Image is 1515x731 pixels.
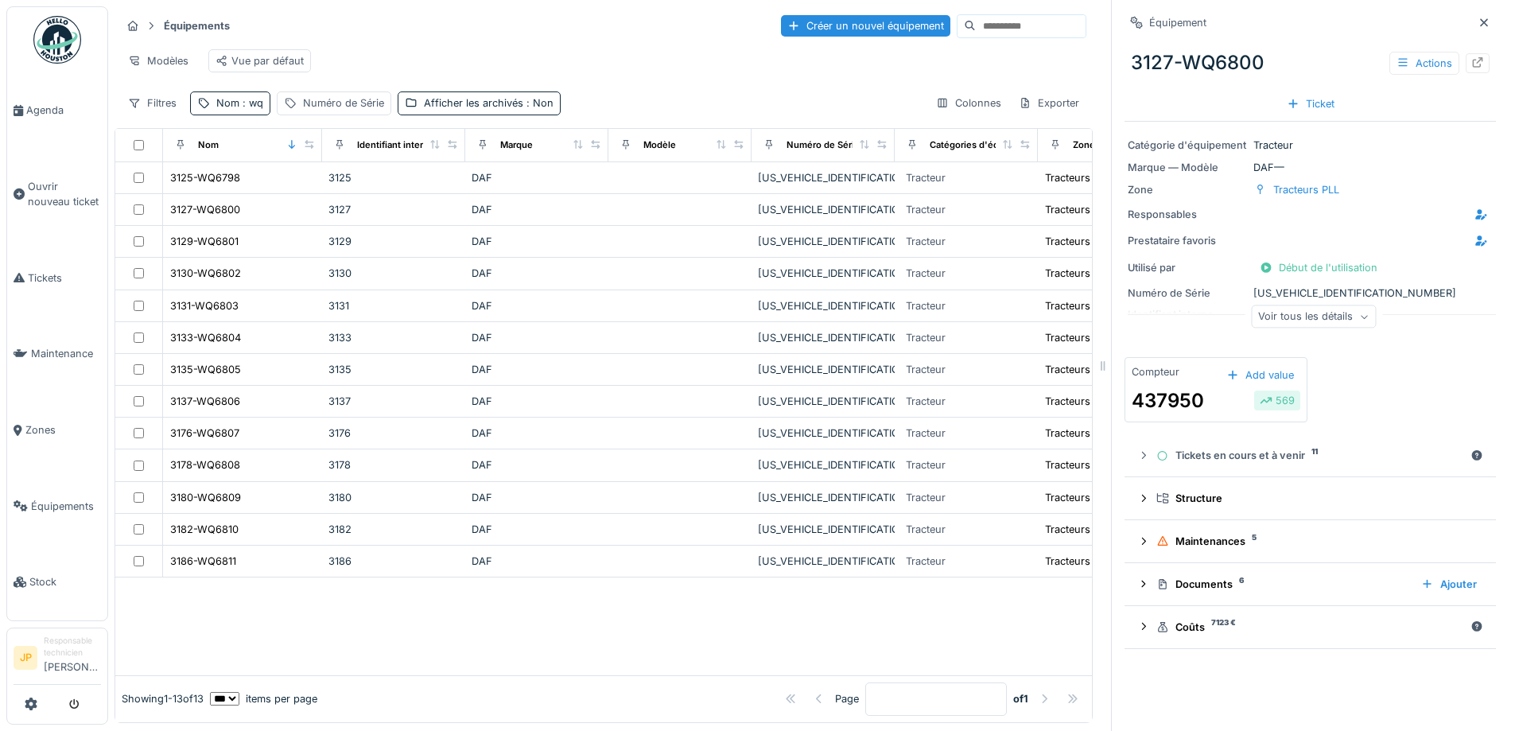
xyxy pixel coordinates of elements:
div: DAF [472,490,602,505]
div: Identifiant interne [357,138,434,152]
div: 3178-WQ6808 [170,457,240,472]
div: Tracteurs PLL [1045,426,1111,441]
div: Tracteurs PLL [1045,298,1111,313]
div: 3176-WQ6807 [170,426,239,441]
div: Afficher les archivés [424,95,554,111]
a: Tickets [7,240,107,317]
summary: Documents6Ajouter [1131,570,1490,599]
div: [US_VEHICLE_IDENTIFICATION_NUMBER] [758,298,888,313]
div: DAF [472,394,602,409]
div: Zone [1128,182,1247,197]
div: DAF [472,266,602,281]
summary: Coûts7123 € [1131,612,1490,642]
div: Coûts [1156,620,1464,635]
div: [US_VEHICLE_IDENTIFICATION_NUMBER] [758,170,888,185]
div: Tracteurs PLL [1045,202,1111,217]
div: DAF [472,202,602,217]
div: 3135-WQ6805 [170,362,241,377]
div: Modèle [643,138,676,152]
a: Maintenance [7,316,107,392]
div: DAF [472,554,602,569]
a: JP Responsable technicien[PERSON_NAME] [14,635,101,685]
div: Marque [500,138,533,152]
div: Tracteurs PLL [1045,330,1111,345]
a: Stock [7,544,107,620]
div: Actions [1389,52,1459,75]
div: 3186-WQ6811 [170,554,236,569]
div: 3130-WQ6802 [170,266,241,281]
div: Maintenances [1156,534,1477,549]
a: Agenda [7,72,107,149]
div: Tracteur [906,202,946,217]
div: Tracteur [1128,138,1493,153]
div: Tracteur [906,394,946,409]
div: Responsables [1128,207,1247,222]
strong: Équipements [157,18,236,33]
div: Tracteurs PLL [1045,362,1111,377]
span: Zones [25,422,101,437]
div: Tracteurs PLL [1045,394,1111,409]
div: 3182-WQ6810 [170,522,239,537]
div: 3127-WQ6800 [170,202,240,217]
div: Tracteurs PLL [1045,522,1111,537]
div: [US_VEHICLE_IDENTIFICATION_NUMBER] [758,330,888,345]
div: 3186 [328,554,459,569]
span: Tickets [28,270,101,286]
div: 569 [1260,393,1295,408]
div: 3137-WQ6806 [170,394,240,409]
div: Nom [198,138,219,152]
div: Ticket [1280,93,1341,115]
div: [US_VEHICLE_IDENTIFICATION_NUMBER] [758,234,888,249]
div: Tracteur [906,170,946,185]
div: Tracteur [906,298,946,313]
div: 3180-WQ6809 [170,490,241,505]
a: Zones [7,392,107,469]
div: 3130 [328,266,459,281]
div: Compteur [1132,364,1179,379]
div: [US_VEHICLE_IDENTIFICATION_NUMBER] [758,362,888,377]
span: Ouvrir nouveau ticket [28,179,101,209]
div: Page [835,691,859,706]
img: Badge_color-CXgf-gQk.svg [33,16,81,64]
div: Tracteurs PLL [1045,554,1111,569]
div: [US_VEHICLE_IDENTIFICATION_NUMBER] [758,522,888,537]
div: DAF [472,522,602,537]
div: 3137 [328,394,459,409]
div: Exporter [1012,91,1086,115]
span: Stock [29,574,101,589]
div: Tickets en cours et à venir [1156,448,1464,463]
div: Tracteur [906,426,946,441]
div: Add value [1220,364,1300,386]
div: 3178 [328,457,459,472]
div: Filtres [121,91,184,115]
div: 3125-WQ6798 [170,170,240,185]
div: Vue par défaut [216,53,304,68]
div: Numéro de Série [787,138,860,152]
div: DAF [472,330,602,345]
strong: of 1 [1013,691,1028,706]
div: Créer un nouvel équipement [781,15,950,37]
div: Voir tous les détails [1251,305,1376,329]
div: 3180 [328,490,459,505]
div: Nom [216,95,263,111]
div: Numéro de Série [1128,286,1247,301]
li: JP [14,646,37,670]
div: Tracteur [906,234,946,249]
div: DAF [472,298,602,313]
div: 437950 [1132,387,1204,415]
div: DAF [472,234,602,249]
summary: Tickets en cours et à venir11 [1131,441,1490,471]
div: [US_VEHICLE_IDENTIFICATION_NUMBER] [758,266,888,281]
div: Zone [1073,138,1095,152]
div: Structure [1156,491,1477,506]
div: Début de l'utilisation [1253,257,1384,278]
div: 3176 [328,426,459,441]
div: DAF [472,170,602,185]
span: Équipements [31,499,101,514]
div: 3135 [328,362,459,377]
div: items per page [210,691,317,706]
div: Tracteur [906,554,946,569]
div: Tracteur [906,490,946,505]
div: Numéro de Série [303,95,384,111]
div: Modèles [121,49,196,72]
